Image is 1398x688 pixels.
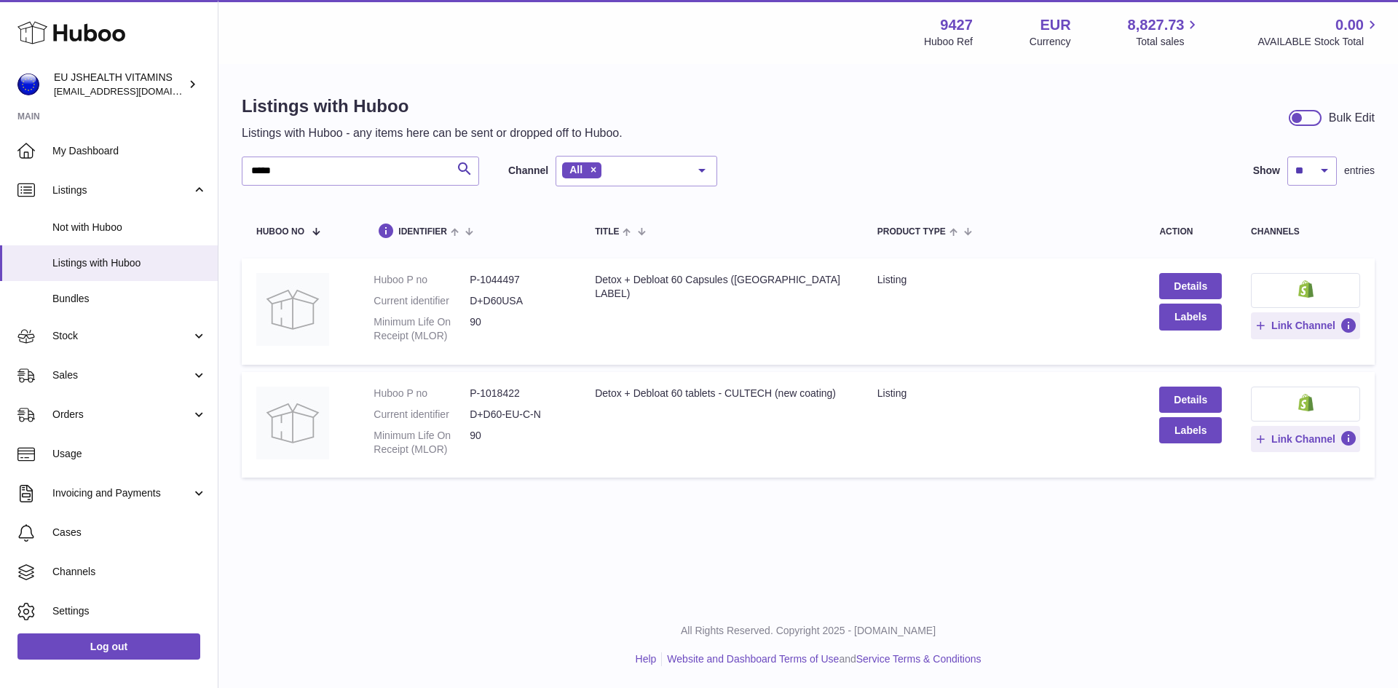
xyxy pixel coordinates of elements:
dt: Huboo P no [374,273,470,287]
button: Link Channel [1251,312,1360,339]
span: Stock [52,329,191,343]
div: Bulk Edit [1329,110,1375,126]
span: entries [1344,164,1375,178]
li: and [662,652,981,666]
a: Details [1159,387,1222,413]
strong: EUR [1040,15,1070,35]
span: Orders [52,408,191,422]
span: Settings [52,604,207,618]
span: Cases [52,526,207,539]
a: Log out [17,633,200,660]
label: Show [1253,164,1280,178]
span: All [569,164,582,175]
a: 0.00 AVAILABLE Stock Total [1257,15,1381,49]
button: Labels [1159,417,1222,443]
span: [EMAIL_ADDRESS][DOMAIN_NAME] [54,85,214,97]
a: Details [1159,273,1222,299]
p: All Rights Reserved. Copyright 2025 - [DOMAIN_NAME] [230,624,1386,638]
dd: D+D60-EU-C-N [470,408,566,422]
a: Help [636,653,657,665]
strong: 9427 [940,15,973,35]
div: Huboo Ref [924,35,973,49]
span: identifier [398,227,447,237]
span: Link Channel [1271,432,1335,446]
label: Channel [508,164,548,178]
span: Usage [52,447,207,461]
span: Listings with Huboo [52,256,207,270]
div: listing [877,273,1131,287]
span: Invoicing and Payments [52,486,191,500]
p: Listings with Huboo - any items here can be sent or dropped off to Huboo. [242,125,623,141]
button: Labels [1159,304,1222,330]
dd: 90 [470,429,566,456]
span: 8,827.73 [1128,15,1185,35]
img: internalAdmin-9427@internal.huboo.com [17,74,39,95]
span: Total sales [1136,35,1201,49]
dt: Huboo P no [374,387,470,400]
div: Detox + Debloat 60 tablets - CULTECH (new coating) [595,387,848,400]
span: My Dashboard [52,144,207,158]
dd: 90 [470,315,566,343]
dt: Minimum Life On Receipt (MLOR) [374,315,470,343]
img: shopify-small.png [1298,280,1314,298]
dd: P-1018422 [470,387,566,400]
h1: Listings with Huboo [242,95,623,118]
span: Channels [52,565,207,579]
dt: Current identifier [374,294,470,308]
img: Detox + Debloat 60 Capsules (USA LABEL) [256,273,329,346]
div: EU JSHEALTH VITAMINS [54,71,185,98]
dt: Current identifier [374,408,470,422]
img: shopify-small.png [1298,394,1314,411]
span: 0.00 [1335,15,1364,35]
span: title [595,227,619,237]
a: 8,827.73 Total sales [1128,15,1201,49]
div: action [1159,227,1222,237]
a: Website and Dashboard Terms of Use [667,653,839,665]
dd: P-1044497 [470,273,566,287]
img: Detox + Debloat 60 tablets - CULTECH (new coating) [256,387,329,459]
span: Link Channel [1271,319,1335,332]
div: Detox + Debloat 60 Capsules ([GEOGRAPHIC_DATA] LABEL) [595,273,848,301]
div: listing [877,387,1131,400]
div: channels [1251,227,1360,237]
span: Listings [52,183,191,197]
span: Not with Huboo [52,221,207,234]
dt: Minimum Life On Receipt (MLOR) [374,429,470,456]
span: Huboo no [256,227,304,237]
span: Bundles [52,292,207,306]
span: AVAILABLE Stock Total [1257,35,1381,49]
dd: D+D60USA [470,294,566,308]
span: Product Type [877,227,946,237]
div: Currency [1030,35,1071,49]
button: Link Channel [1251,426,1360,452]
span: Sales [52,368,191,382]
a: Service Terms & Conditions [856,653,982,665]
